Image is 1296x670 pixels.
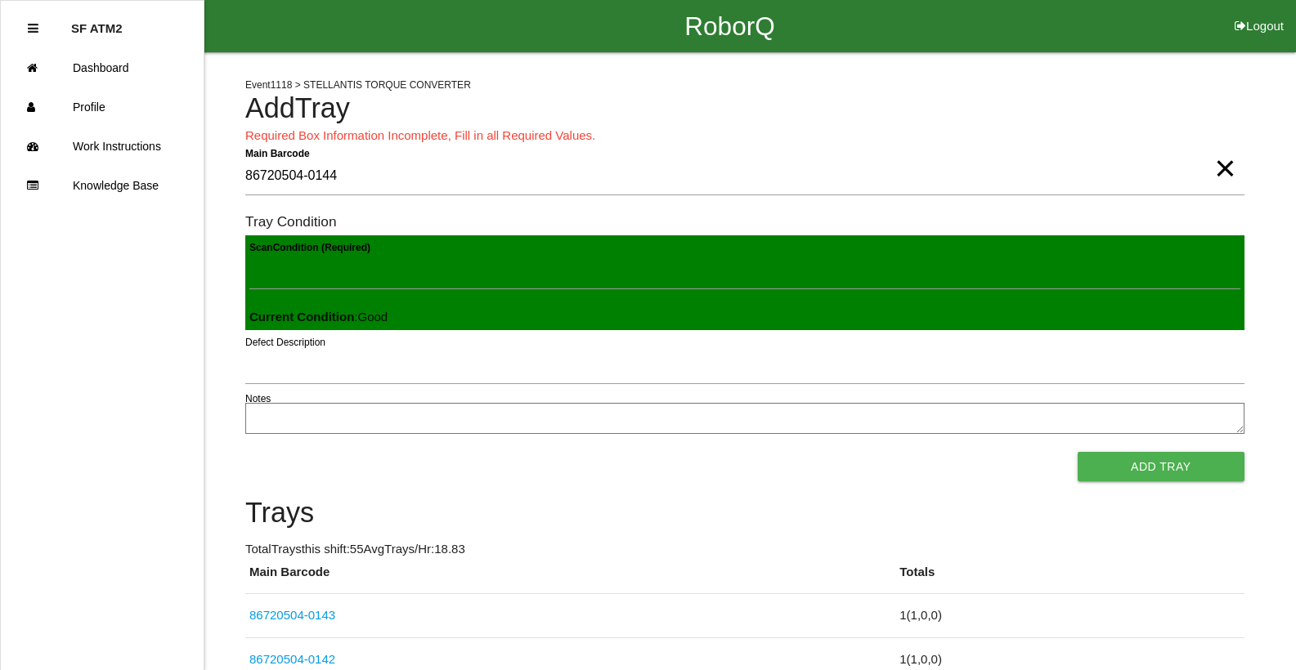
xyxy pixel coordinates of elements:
a: 86720504-0143 [249,608,335,622]
label: Notes [245,391,271,406]
th: Main Barcode [245,563,895,594]
a: Profile [1,87,204,127]
a: Work Instructions [1,127,204,166]
a: Knowledge Base [1,166,204,205]
b: Main Barcode [245,147,310,159]
td: 1 ( 1 , 0 , 0 ) [895,594,1244,638]
th: Totals [895,563,1244,594]
p: SF ATM2 [71,9,123,35]
b: Scan Condition (Required) [249,241,370,252]
a: Dashboard [1,48,204,87]
label: Defect Description [245,335,325,350]
div: Close [28,9,38,48]
button: Add Tray [1078,452,1244,481]
span: Clear Input [1214,136,1235,168]
h4: Trays [245,498,1244,529]
h6: Tray Condition [245,214,1244,230]
a: 86720504-0142 [249,652,335,666]
h4: Add Tray [245,93,1244,124]
p: Required Box Information Incomplete, Fill in all Required Values. [245,127,1244,145]
span: Event 1118 > STELLANTIS TORQUE CONVERTER [245,79,471,91]
input: Required [245,158,1244,195]
span: : Good [249,310,388,324]
p: Total Trays this shift: 55 Avg Trays /Hr: 18.83 [245,540,1244,559]
b: Current Condition [249,310,354,324]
